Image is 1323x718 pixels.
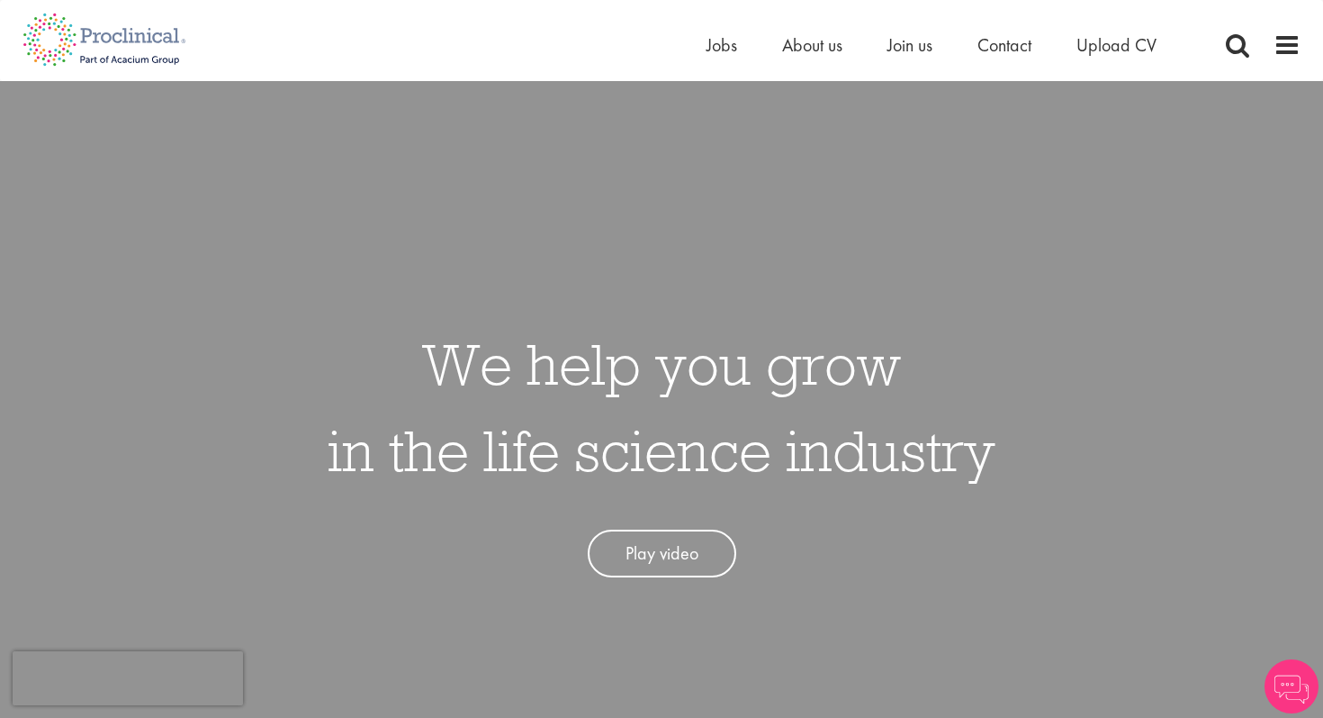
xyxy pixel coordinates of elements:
img: Chatbot [1264,659,1318,713]
a: Play video [588,530,736,577]
a: Upload CV [1076,33,1156,57]
a: Join us [887,33,932,57]
a: About us [782,33,842,57]
a: Jobs [706,33,737,57]
h1: We help you grow in the life science industry [328,321,995,494]
a: Contact [977,33,1031,57]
